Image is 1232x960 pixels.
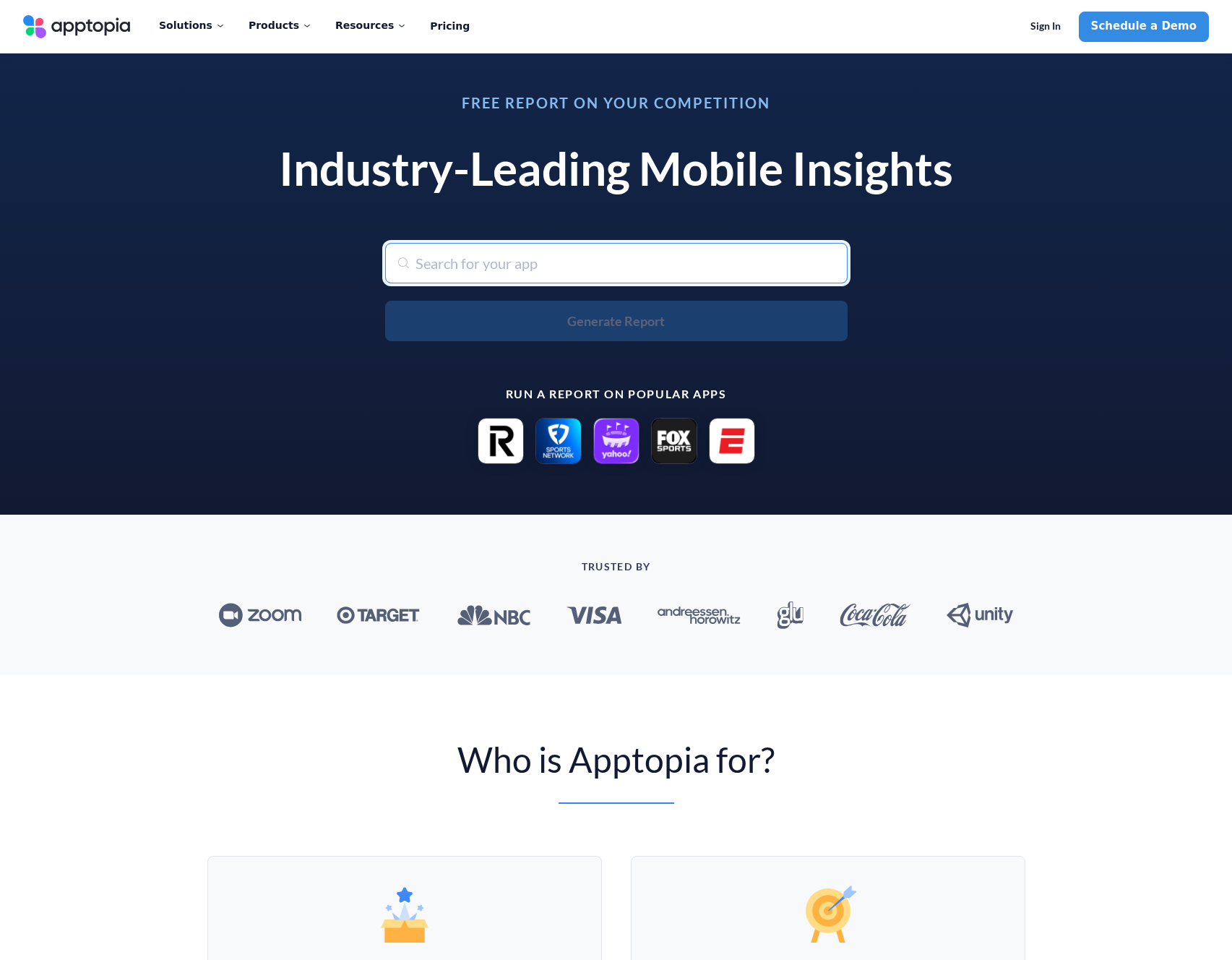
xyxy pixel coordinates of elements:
img: Yahoo Sports: Scores and News icon [593,418,639,464]
img: Target_logo.svg [337,607,420,625]
img: Visa_Inc._logo.svg [567,607,622,624]
img: NBC_logo.svg [456,604,530,626]
img: Unity_Technologies_logo.svg [947,603,1013,627]
img: Coca-Cola_logo.svg [840,604,911,627]
img: Revolut: Send, spend and save icon [478,418,524,464]
p: Run a report on popular apps [262,387,970,400]
img: FanDuel Sports Network icon [535,418,582,464]
div: Solutions [159,10,225,40]
h3: Free Report on Your Competition [262,95,970,110]
a: Schedule a Demo [1079,12,1209,42]
p: TRUSTED BY [96,561,1137,573]
div: Resources [335,10,407,40]
span: Sign In [1030,20,1061,33]
a: Sign In [1018,12,1073,42]
img: Glu_Mobile_logo.svg [777,601,804,629]
img: Products%20Image_Ad.svg [799,886,857,943]
img: Products%20Image_Ad.svg [376,886,434,943]
div: Products [249,10,312,40]
img: Zoom_logo.svg [219,603,301,627]
img: Andreessen_Horowitz_new_logo.svg [658,607,741,625]
img: FOX Sports: Watch Live Games icon [651,418,697,464]
h1: Industry-Leading Mobile Insights [262,141,970,197]
a: Pricing [430,12,470,42]
img: ESPN: Live Sports & Scores icon [709,418,755,464]
input: Search for your app [385,243,848,283]
p: Who is Apptopia for? [96,739,1137,781]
